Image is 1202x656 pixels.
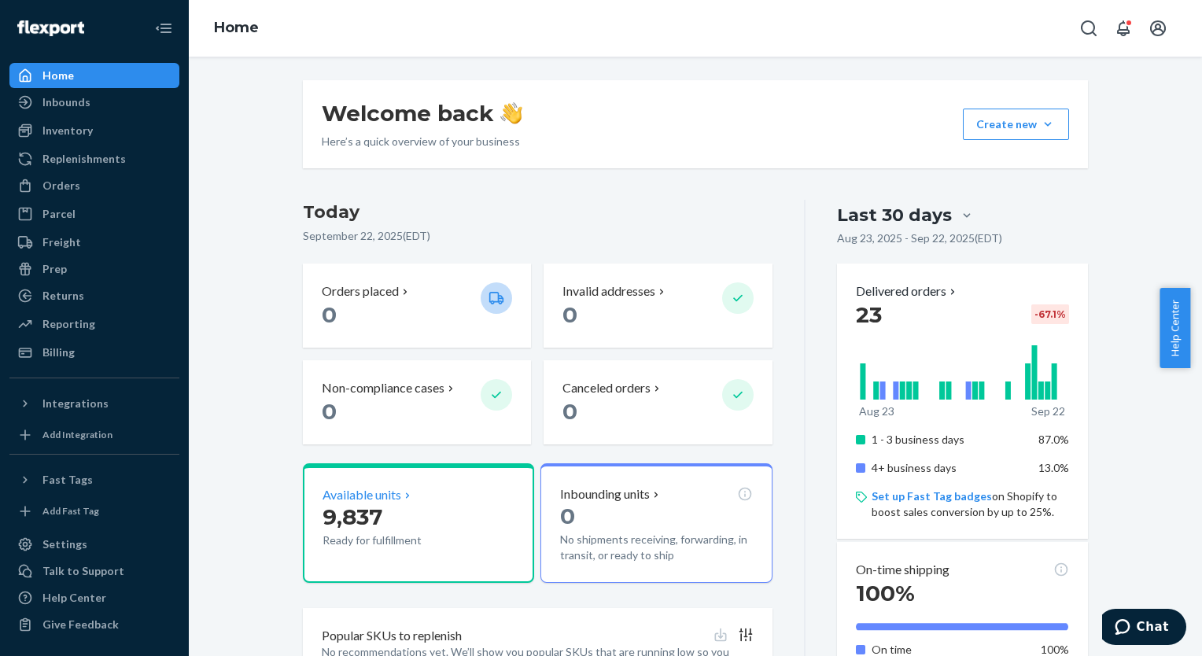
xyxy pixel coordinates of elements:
p: Orders placed [322,282,399,300]
button: Orders placed 0 [303,264,531,348]
span: 87.0% [1038,433,1069,446]
a: Help Center [9,585,179,610]
span: 0 [560,503,575,529]
button: Open Search Box [1073,13,1104,44]
div: Talk to Support [42,563,124,579]
div: Prep [42,261,67,277]
span: 0 [322,398,337,425]
a: Parcel [9,201,179,227]
p: No shipments receiving, forwarding, in transit, or ready to ship [560,532,752,563]
a: Add Integration [9,422,179,448]
button: Give Feedback [9,612,179,637]
span: 23 [856,301,882,328]
img: hand-wave emoji [500,102,522,124]
p: Inbounding units [560,485,650,503]
span: 100% [1041,643,1069,656]
h3: Today [303,200,772,225]
p: 4+ business days [872,460,1027,476]
button: Open account menu [1142,13,1174,44]
span: 13.0% [1038,461,1069,474]
span: 9,837 [323,503,382,530]
button: Help Center [1160,288,1190,368]
ol: breadcrumbs [201,6,271,51]
button: Close Navigation [148,13,179,44]
div: -67.1 % [1031,304,1069,324]
button: Invalid addresses 0 [544,264,772,348]
img: Flexport logo [17,20,84,36]
span: 0 [562,398,577,425]
a: Orders [9,173,179,198]
p: Popular SKUs to replenish [322,627,462,645]
p: 1 - 3 business days [872,432,1027,448]
button: Integrations [9,391,179,416]
a: Billing [9,340,179,365]
div: Reporting [42,316,95,332]
button: Fast Tags [9,467,179,492]
a: Inbounds [9,90,179,115]
div: Last 30 days [837,203,952,227]
p: On-time shipping [856,561,949,579]
a: Replenishments [9,146,179,171]
div: Orders [42,178,80,193]
div: Add Fast Tag [42,504,99,518]
iframe: Opens a widget where you can chat to one of our agents [1102,609,1186,648]
button: Inbounding units0No shipments receiving, forwarding, in transit, or ready to ship [540,463,772,583]
button: Canceled orders 0 [544,360,772,444]
p: Invalid addresses [562,282,655,300]
div: Add Integration [42,428,112,441]
span: 0 [322,301,337,328]
div: Freight [42,234,81,250]
a: Inventory [9,118,179,143]
button: Create new [963,109,1069,140]
span: 100% [856,580,915,606]
p: Available units [323,486,401,504]
button: Delivered orders [856,282,959,300]
button: Available units9,837Ready for fulfillment [303,463,534,583]
h1: Welcome back [322,99,522,127]
div: Settings [42,536,87,552]
p: Here’s a quick overview of your business [322,134,522,149]
p: Sep 22 [1031,404,1065,419]
p: Aug 23 [859,404,894,419]
a: Add Fast Tag [9,499,179,524]
button: Open notifications [1108,13,1139,44]
p: Aug 23, 2025 - Sep 22, 2025 ( EDT ) [837,230,1002,246]
div: Inventory [42,123,93,138]
div: Billing [42,345,75,360]
p: Ready for fulfillment [323,533,468,548]
p: on Shopify to boost sales conversion by up to 25%. [872,488,1069,520]
p: Canceled orders [562,379,651,397]
div: Parcel [42,206,76,222]
div: Integrations [42,396,109,411]
a: Freight [9,230,179,255]
div: Replenishments [42,151,126,167]
a: Reporting [9,311,179,337]
div: Returns [42,288,84,304]
a: Home [9,63,179,88]
p: September 22, 2025 ( EDT ) [303,228,772,244]
button: Talk to Support [9,558,179,584]
div: Fast Tags [42,472,93,488]
div: Home [42,68,74,83]
p: Non-compliance cases [322,379,444,397]
a: Set up Fast Tag badges [872,489,992,503]
div: Give Feedback [42,617,119,632]
div: Help Center [42,590,106,606]
a: Settings [9,532,179,557]
a: Returns [9,283,179,308]
a: Prep [9,256,179,282]
span: 0 [562,301,577,328]
div: Inbounds [42,94,90,110]
button: Non-compliance cases 0 [303,360,531,444]
a: Home [214,19,259,36]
